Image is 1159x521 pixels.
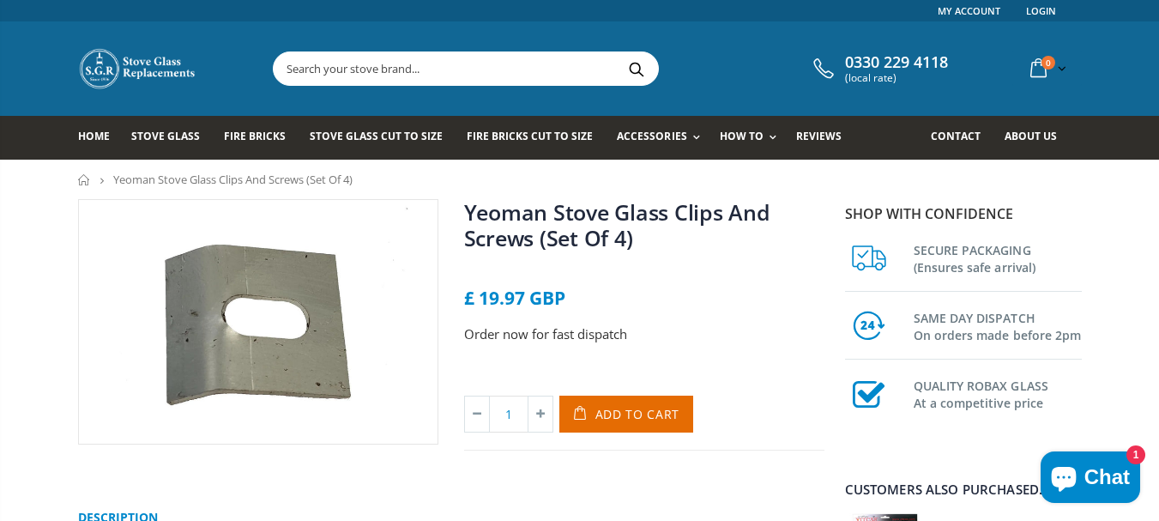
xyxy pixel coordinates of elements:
[914,306,1082,344] h3: SAME DAY DISPATCH On orders made before 2pm
[131,129,200,143] span: Stove Glass
[467,116,606,160] a: Fire Bricks Cut To Size
[595,406,680,422] span: Add to Cart
[310,129,443,143] span: Stove Glass Cut To Size
[1035,451,1145,507] inbox-online-store-chat: Shopify online store chat
[1005,116,1070,160] a: About us
[1023,51,1070,85] a: 0
[1005,129,1057,143] span: About us
[464,286,565,310] span: £ 19.97 GBP
[224,116,299,160] a: Fire Bricks
[931,129,981,143] span: Contact
[845,53,948,72] span: 0330 229 4118
[845,483,1082,496] div: Customers also purchased...
[617,116,708,160] a: Accessories
[809,53,948,84] a: 0330 229 4118 (local rate)
[464,324,824,344] p: Order now for fast dispatch
[618,52,656,85] button: Search
[274,52,850,85] input: Search your stove brand...
[845,203,1082,224] p: Shop with confidence
[113,172,353,187] span: Yeoman Stove Glass Clips And Screws (Set Of 4)
[720,116,785,160] a: How To
[617,129,686,143] span: Accessories
[559,396,694,433] button: Add to Cart
[845,72,948,84] span: (local rate)
[78,129,110,143] span: Home
[78,174,91,185] a: Home
[467,129,593,143] span: Fire Bricks Cut To Size
[131,116,213,160] a: Stove Glass
[720,129,764,143] span: How To
[796,116,854,160] a: Reviews
[464,197,770,252] a: Yeoman Stove Glass Clips And Screws (Set Of 4)
[1041,56,1055,70] span: 0
[78,47,198,90] img: Stove Glass Replacement
[931,116,993,160] a: Contact
[79,200,438,444] img: glass-clip-and-screw-suitable-for-yeoman-stoves_800x_crop_center.webp
[78,116,123,160] a: Home
[224,129,286,143] span: Fire Bricks
[914,239,1082,276] h3: SECURE PACKAGING (Ensures safe arrival)
[914,374,1082,412] h3: QUALITY ROBAX GLASS At a competitive price
[796,129,842,143] span: Reviews
[310,116,456,160] a: Stove Glass Cut To Size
